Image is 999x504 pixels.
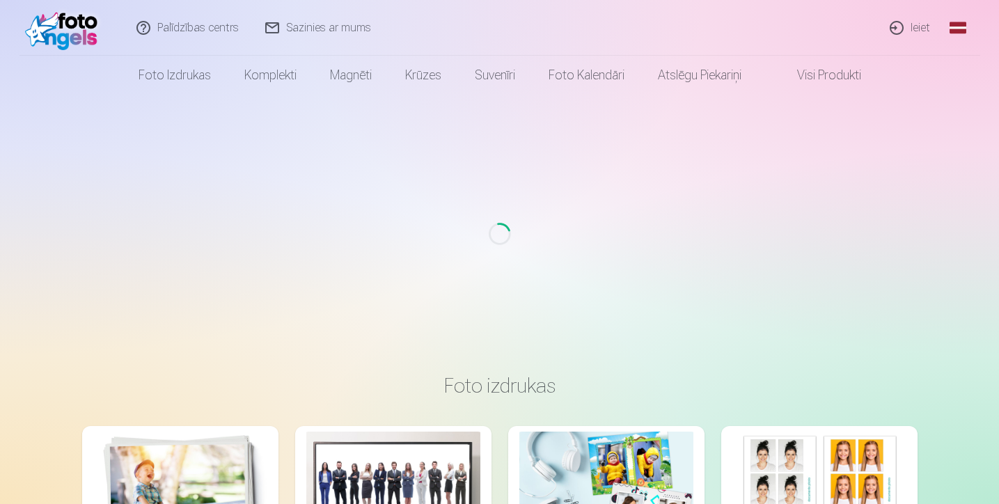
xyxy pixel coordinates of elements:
[93,373,906,398] h3: Foto izdrukas
[758,56,878,95] a: Visi produkti
[122,56,228,95] a: Foto izdrukas
[458,56,532,95] a: Suvenīri
[228,56,313,95] a: Komplekti
[532,56,641,95] a: Foto kalendāri
[388,56,458,95] a: Krūzes
[25,6,105,50] img: /fa1
[313,56,388,95] a: Magnēti
[641,56,758,95] a: Atslēgu piekariņi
